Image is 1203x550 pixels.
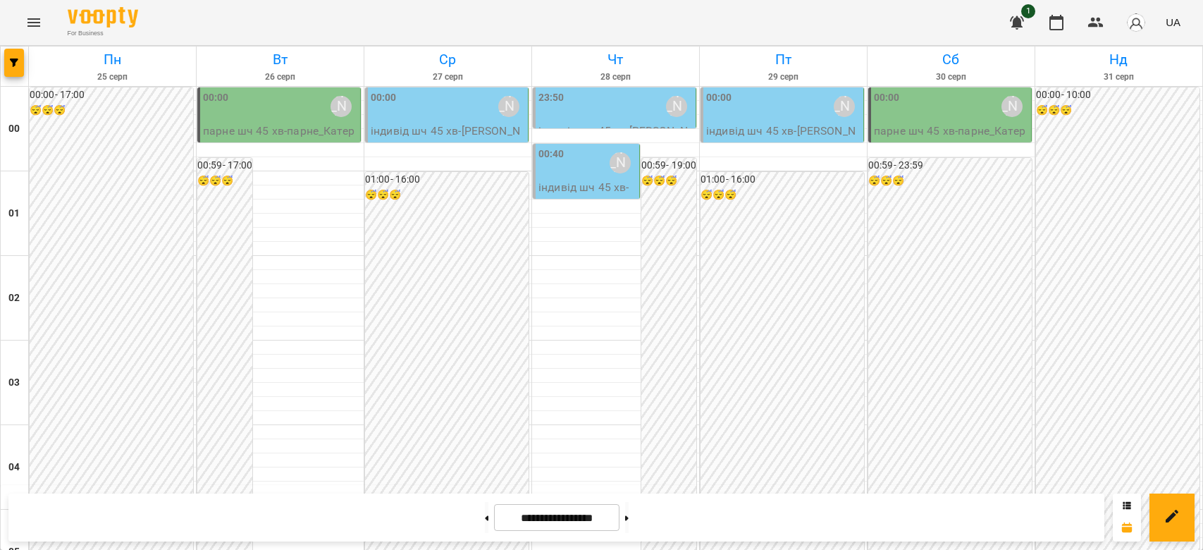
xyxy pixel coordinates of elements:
h6: 02 [8,291,20,306]
p: індивід шч 45 хв - [PERSON_NAME] [371,123,525,156]
h6: 26 серп [199,71,362,84]
h6: 01:00 - 16:00 [701,172,864,188]
span: For Business [68,29,138,38]
h6: 😴😴😴 [365,188,529,203]
span: UA [1166,15,1180,30]
label: 23:50 [538,90,565,106]
h6: 😴😴😴 [701,188,864,203]
h6: Сб [870,49,1032,71]
p: індивід шч 45 хв - [PERSON_NAME] [706,123,860,156]
h6: 00:59 - 19:00 [641,158,696,173]
div: Олійник Валентин [1001,96,1023,117]
p: індивід шч 45 хв - [PERSON_NAME] [538,123,693,156]
h6: 03 [8,375,20,391]
label: 00:00 [203,90,229,106]
h6: Пн [31,49,194,71]
h6: Ср [366,49,529,71]
label: 00:00 [706,90,732,106]
h6: 04 [8,460,20,475]
h6: 😴😴😴 [1036,103,1199,118]
h6: 30 серп [870,71,1032,84]
h6: 01 [8,206,20,221]
h6: Чт [534,49,697,71]
h6: 27 серп [366,71,529,84]
div: Олійник Валентин [610,152,631,173]
label: 00:00 [874,90,900,106]
button: Menu [17,6,51,39]
h6: 29 серп [702,71,865,84]
h6: 😴😴😴 [641,173,696,189]
h6: 😴😴😴 [30,103,193,118]
p: парне шч 45 хв - парне_Катериняк [203,123,357,156]
span: 1 [1021,4,1035,18]
h6: 00:00 - 10:00 [1036,87,1199,103]
h6: 28 серп [534,71,697,84]
h6: 31 серп [1037,71,1200,84]
h6: 00:59 - 17:00 [197,158,252,173]
h6: Нд [1037,49,1200,71]
img: Voopty Logo [68,7,138,28]
button: UA [1160,9,1186,35]
h6: 00:00 - 17:00 [30,87,193,103]
label: 00:00 [371,90,397,106]
h6: Пт [702,49,865,71]
h6: 25 серп [31,71,194,84]
h6: 00 [8,121,20,137]
div: Олійник Валентин [331,96,352,117]
h6: 😴😴😴 [197,173,252,189]
h6: Вт [199,49,362,71]
p: індивід шч 45 хв - [PERSON_NAME] [538,179,636,212]
div: Олійник Валентин [498,96,519,117]
h6: 01:00 - 16:00 [365,172,529,188]
div: Олійник Валентин [834,96,855,117]
label: 00:40 [538,147,565,162]
h6: 00:59 - 23:59 [868,158,1032,173]
img: avatar_s.png [1126,13,1146,32]
h6: 😴😴😴 [868,173,1032,189]
div: Олійник Валентин [666,96,687,117]
p: парне шч 45 хв - парне_Катериняк [874,123,1028,156]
